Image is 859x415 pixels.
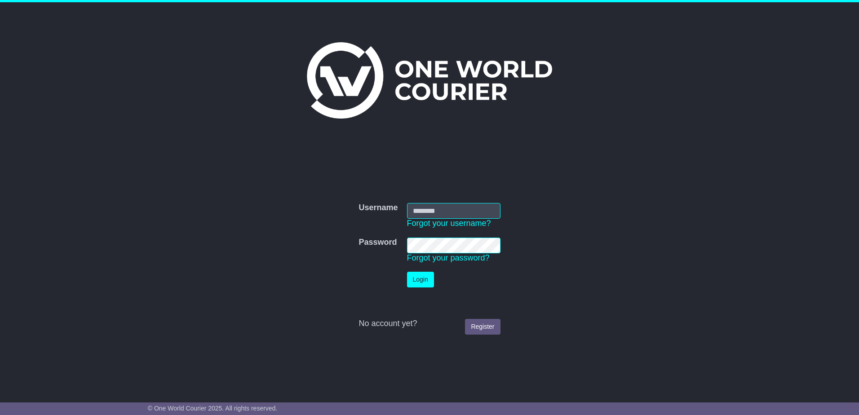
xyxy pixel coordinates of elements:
a: Register [465,319,500,335]
div: No account yet? [359,319,500,329]
img: One World [307,42,552,119]
label: Username [359,203,398,213]
label: Password [359,238,397,247]
a: Forgot your password? [407,253,490,262]
span: © One World Courier 2025. All rights reserved. [148,405,278,412]
button: Login [407,272,434,287]
a: Forgot your username? [407,219,491,228]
